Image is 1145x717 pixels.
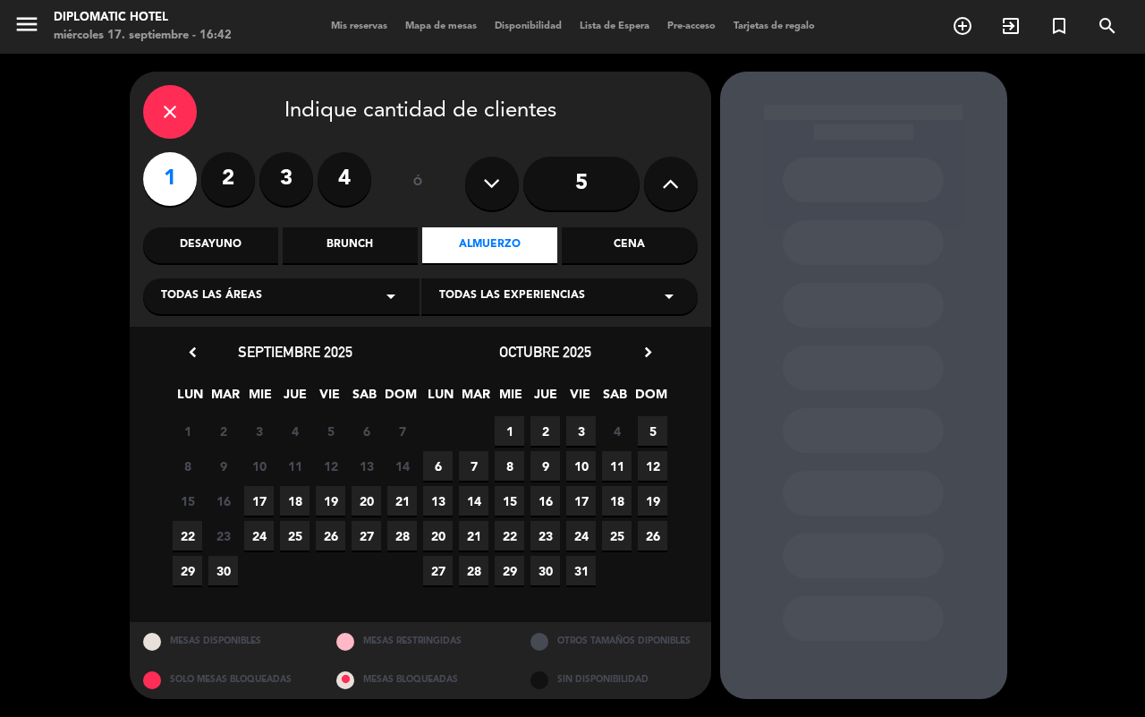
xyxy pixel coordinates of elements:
span: 14 [387,451,417,481]
div: Indique cantidad de clientes [143,85,698,139]
i: chevron_right [639,343,657,362]
span: 19 [316,486,345,516]
span: 12 [316,451,345,481]
span: 28 [459,556,488,585]
div: Diplomatic Hotel [54,9,232,27]
span: VIE [315,384,344,414]
label: 1 [143,152,197,206]
span: 29 [173,556,202,585]
span: 25 [602,521,632,551]
span: VIE [565,384,595,414]
span: 9 [208,451,238,481]
span: 11 [280,451,310,481]
span: 2 [530,416,560,446]
span: Mapa de mesas [396,21,486,31]
label: 4 [318,152,371,206]
span: 5 [638,416,667,446]
span: 7 [459,451,488,481]
span: 12 [638,451,667,481]
span: octubre 2025 [499,343,591,361]
div: SIN DISPONIBILIDAD [517,661,711,699]
span: 6 [423,451,453,481]
i: search [1097,15,1118,37]
label: 3 [259,152,313,206]
span: Pre-acceso [658,21,725,31]
span: 2 [208,416,238,446]
span: JUE [280,384,310,414]
span: Lista de Espera [571,21,658,31]
span: 24 [244,521,274,551]
span: 16 [530,486,560,516]
div: Cena [562,227,697,263]
span: 8 [173,451,202,481]
span: LUN [175,384,205,414]
span: 27 [423,556,453,585]
span: 3 [566,416,596,446]
span: 19 [638,486,667,516]
span: 10 [244,451,274,481]
div: Desayuno [143,227,278,263]
span: 10 [566,451,596,481]
span: JUE [530,384,560,414]
span: 25 [280,521,310,551]
span: 13 [423,486,453,516]
span: 17 [566,486,596,516]
div: miércoles 17. septiembre - 16:42 [54,27,232,45]
span: 8 [495,451,524,481]
span: 24 [566,521,596,551]
span: Disponibilidad [486,21,571,31]
span: 28 [387,521,417,551]
span: Tarjetas de regalo [725,21,824,31]
span: 9 [530,451,560,481]
span: SAB [600,384,630,414]
span: 15 [173,486,202,516]
span: 4 [602,416,632,446]
div: MESAS DISPONIBLES [130,622,324,661]
i: close [159,101,181,123]
span: 3 [244,416,274,446]
i: exit_to_app [1000,15,1022,37]
span: MIE [496,384,525,414]
i: chevron_left [183,343,202,362]
span: 6 [352,416,381,446]
span: 22 [495,521,524,551]
span: 18 [280,486,310,516]
span: SAB [350,384,379,414]
label: 2 [201,152,255,206]
span: LUN [426,384,455,414]
div: SOLO MESAS BLOQUEADAS [130,661,324,699]
span: 30 [530,556,560,585]
span: 23 [208,521,238,551]
span: Todas las áreas [161,287,262,305]
span: 20 [352,486,381,516]
i: turned_in_not [1048,15,1070,37]
span: 18 [602,486,632,516]
span: DOM [635,384,665,414]
div: MESAS RESTRINGIDAS [323,622,517,661]
div: MESAS BLOQUEADAS [323,661,517,699]
span: 27 [352,521,381,551]
span: 22 [173,521,202,551]
span: 16 [208,486,238,516]
span: 13 [352,451,381,481]
div: ó [389,152,447,215]
span: 5 [316,416,345,446]
span: MIE [245,384,275,414]
span: 17 [244,486,274,516]
span: 7 [387,416,417,446]
span: MAR [461,384,490,414]
span: 31 [566,556,596,585]
i: arrow_drop_down [380,286,402,307]
div: OTROS TAMAÑOS DIPONIBLES [517,622,711,661]
span: 1 [173,416,202,446]
i: arrow_drop_down [658,286,680,307]
span: MAR [210,384,240,414]
span: 21 [459,521,488,551]
span: Mis reservas [322,21,396,31]
span: 23 [530,521,560,551]
span: DOM [385,384,414,414]
span: 15 [495,486,524,516]
span: 4 [280,416,310,446]
span: 30 [208,556,238,585]
span: 20 [423,521,453,551]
